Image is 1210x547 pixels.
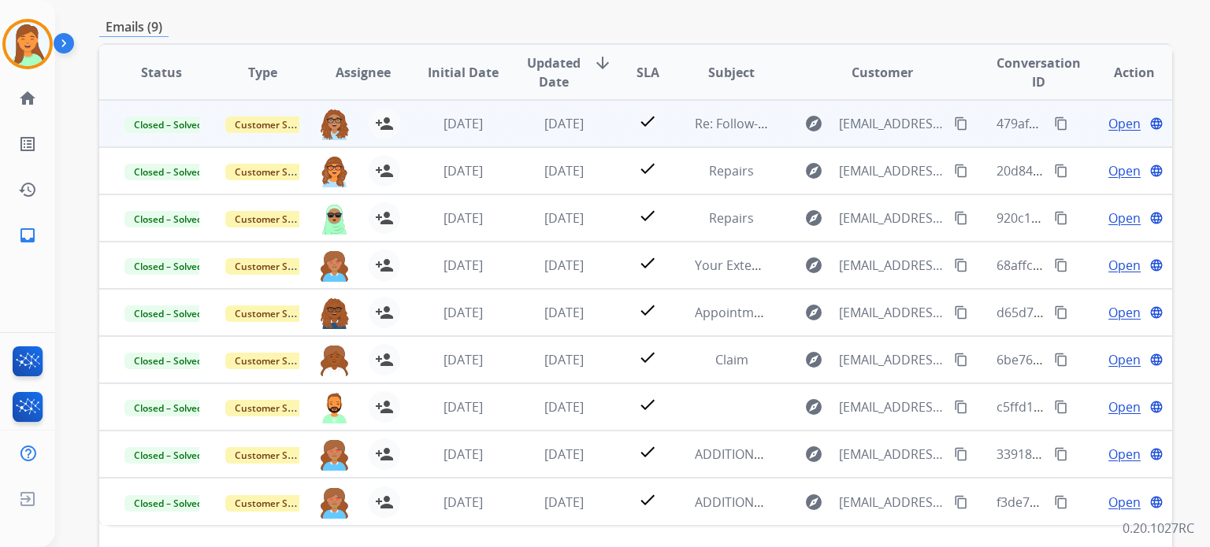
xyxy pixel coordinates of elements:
[1108,493,1141,512] span: Open
[444,445,483,463] span: [DATE]
[1149,353,1164,367] mat-icon: language
[1149,164,1164,178] mat-icon: language
[6,22,50,66] img: avatar
[954,305,968,320] mat-icon: content_copy
[225,164,328,180] span: Customer Support
[804,209,823,227] mat-icon: explore
[225,211,328,227] span: Customer Support
[124,495,212,512] span: Closed – Solved
[18,89,37,108] mat-icon: home
[1149,211,1164,225] mat-icon: language
[1054,353,1068,367] mat-icon: content_copy
[839,397,945,416] span: [EMAIL_ADDRESS][DOMAIN_NAME]
[839,445,945,464] span: [EMAIL_ADDRESS][DOMAIN_NAME]
[695,493,911,511] span: ADDITIONAL INFORMATION/PHOTOS
[544,162,584,179] span: [DATE]
[375,445,394,464] mat-icon: person_add
[319,486,350,519] img: agent-avatar
[954,447,968,461] mat-icon: content_copy
[638,112,657,131] mat-icon: check
[225,447,328,464] span: Customer Support
[804,303,823,322] mat-icon: explore
[1054,447,1068,461] mat-icon: content_copy
[1149,116,1164,131] mat-icon: language
[638,301,657,320] mat-icon: check
[319,344,350,376] img: agent-avatar
[804,114,823,133] mat-icon: explore
[444,162,483,179] span: [DATE]
[248,63,277,82] span: Type
[319,297,350,329] img: agent-avatar
[527,54,581,91] span: Updated Date
[375,350,394,369] mat-icon: person_add
[839,303,945,322] span: [EMAIL_ADDRESS][DOMAIN_NAME]
[637,63,659,82] span: SLA
[839,493,945,512] span: [EMAIL_ADDRESS][DOMAIN_NAME]
[839,114,945,133] span: [EMAIL_ADDRESS][DOMAIN_NAME]
[375,209,394,227] mat-icon: person_add
[709,209,754,227] span: Repairs
[1149,400,1164,414] mat-icon: language
[124,116,212,133] span: Closed – Solved
[1054,400,1068,414] mat-icon: content_copy
[804,493,823,512] mat-icon: explore
[1108,397,1141,416] span: Open
[1054,211,1068,225] mat-icon: content_copy
[375,493,394,512] mat-icon: person_add
[444,351,483,368] span: [DATE]
[444,398,483,416] span: [DATE]
[708,63,755,82] span: Subject
[839,256,945,275] span: [EMAIL_ADDRESS][DOMAIN_NAME]
[954,353,968,367] mat-icon: content_copy
[638,206,657,225] mat-icon: check
[124,164,212,180] span: Closed – Solved
[225,495,328,512] span: Customer Support
[124,353,212,369] span: Closed – Solved
[852,63,913,82] span: Customer
[638,348,657,367] mat-icon: check
[709,162,754,179] span: Repairs
[954,400,968,414] mat-icon: content_copy
[839,161,945,180] span: [EMAIL_ADDRESS][DOMAIN_NAME]
[444,304,483,321] span: [DATE]
[319,438,350,471] img: agent-avatar
[444,257,483,274] span: [DATE]
[1149,258,1164,272] mat-icon: language
[638,442,657,461] mat-icon: check
[1108,114,1141,133] span: Open
[954,164,968,178] mat-icon: content_copy
[1123,519,1194,538] p: 0.20.1027RC
[695,115,775,132] span: Re: Follow-Up
[638,490,657,509] mat-icon: check
[638,253,657,272] mat-icon: check
[544,115,584,132] span: [DATE]
[1108,256,1141,275] span: Open
[124,258,212,275] span: Closed – Solved
[1149,305,1164,320] mat-icon: language
[444,209,483,227] span: [DATE]
[695,445,911,463] span: ADDITIONAL INFORMATION/PHOTOS
[954,258,968,272] mat-icon: content_copy
[1108,209,1141,227] span: Open
[319,202,350,235] img: agent-avatar
[124,305,212,322] span: Closed – Solved
[1149,495,1164,509] mat-icon: language
[428,63,499,82] span: Initial Date
[839,209,945,227] span: [EMAIL_ADDRESS][DOMAIN_NAME]
[225,258,328,275] span: Customer Support
[1108,445,1141,464] span: Open
[225,353,328,369] span: Customer Support
[1054,495,1068,509] mat-icon: content_copy
[319,391,350,423] img: agent-avatar
[444,115,483,132] span: [DATE]
[954,116,968,131] mat-icon: content_copy
[954,495,968,509] mat-icon: content_copy
[1054,258,1068,272] mat-icon: content_copy
[804,445,823,464] mat-icon: explore
[804,397,823,416] mat-icon: explore
[839,350,945,369] span: [EMAIL_ADDRESS][DOMAIN_NAME]
[1071,45,1172,100] th: Action
[544,209,584,227] span: [DATE]
[225,116,328,133] span: Customer Support
[1054,164,1068,178] mat-icon: content_copy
